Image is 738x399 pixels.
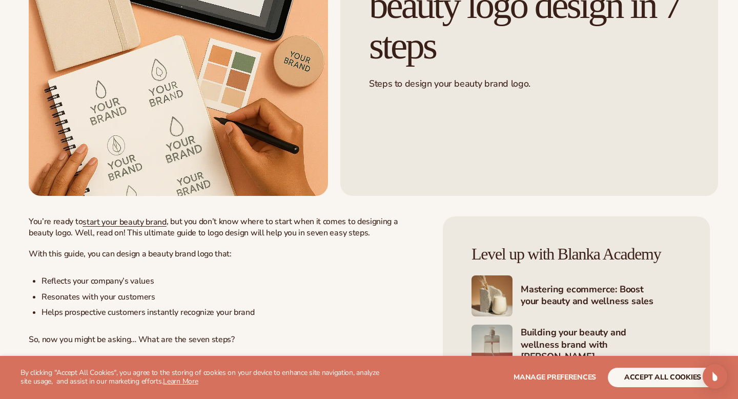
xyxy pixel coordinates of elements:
[471,325,681,366] a: Shopify Image 3 Building your beauty and wellness brand with [PERSON_NAME]
[514,368,596,387] button: Manage preferences
[42,291,155,303] span: Resonates with your customers
[20,369,385,386] p: By clicking "Accept All Cookies", you agree to the storing of cookies on your device to enhance s...
[471,275,512,316] img: Shopify Image 2
[514,372,596,382] span: Manage preferences
[471,245,681,263] h4: Level up with Blanka Academy
[42,307,254,318] span: Helps prospective customers instantly recognize your brand
[608,368,717,387] button: accept all cookies
[29,248,232,260] span: With this guide, you can design a beauty brand logo that:
[521,284,681,309] h4: Mastering ecommerce: Boost your beauty and wellness sales
[471,275,681,316] a: Shopify Image 2 Mastering ecommerce: Boost your beauty and wellness sales
[369,77,530,90] span: Steps to design your beauty brand logo.
[703,364,727,389] div: Open Intercom Messenger
[29,216,398,238] span: , but you don’t know where to start when it comes to designing a beauty logo. Well, read on! This...
[521,327,681,364] h4: Building your beauty and wellness brand with [PERSON_NAME]
[163,376,198,386] a: Learn More
[29,216,83,227] span: You’re ready to
[83,216,167,228] a: start your beauty brand
[29,334,235,345] span: So, now you might be asking… What are the seven steps?
[42,275,154,287] span: Reflects your company’s values
[471,325,512,366] img: Shopify Image 3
